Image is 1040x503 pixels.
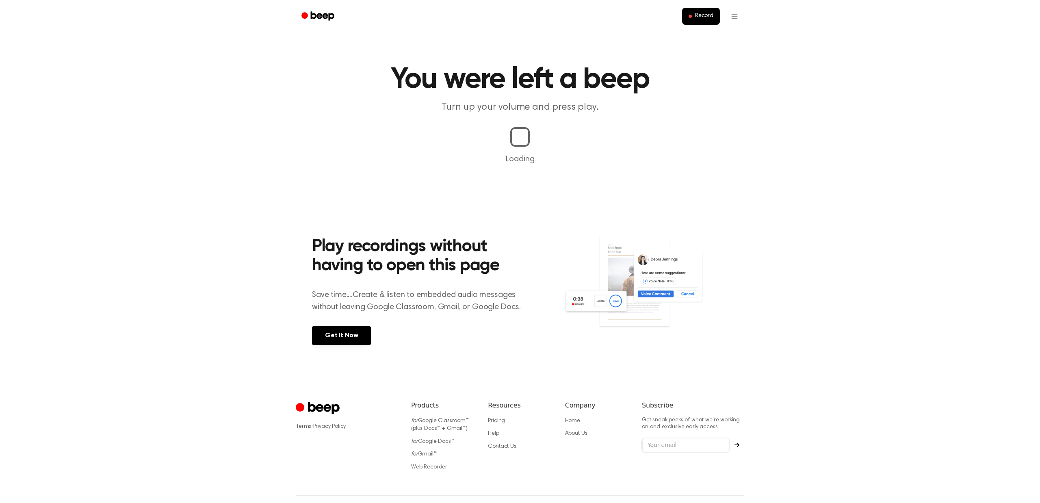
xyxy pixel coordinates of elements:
a: Privacy Policy [313,424,346,429]
h6: Subscribe [642,401,744,410]
p: Loading [10,153,1030,165]
i: for [411,451,418,457]
a: Terms [296,424,311,429]
h6: Resources [488,401,552,410]
a: Help [488,431,499,436]
a: Web Recorder [411,464,447,470]
a: Contact Us [488,444,516,449]
a: forGoogle Docs™ [411,439,454,444]
h6: Company [565,401,629,410]
span: Record [695,13,713,20]
p: Save time....Create & listen to embedded audio messages without leaving Google Classroom, Gmail, ... [312,289,531,313]
p: Get sneak peeks of what we’re working on and exclusive early access. [642,417,744,431]
button: Record [682,8,720,25]
a: forGmail™ [411,451,437,457]
i: for [411,418,418,424]
a: Pricing [488,418,505,424]
h2: Play recordings without having to open this page [312,237,531,276]
button: Subscribe [730,442,744,447]
a: Beep [296,9,342,24]
h6: Products [411,401,475,410]
div: · [296,423,398,431]
p: Turn up your volume and press play. [364,101,676,114]
img: Voice Comments on Docs and Recording Widget [563,235,728,344]
button: Open menu [725,7,744,26]
a: Get It Now [312,326,371,345]
a: About Us [565,431,587,436]
a: Home [565,418,580,424]
a: forGoogle Classroom™ (plus Docs™ + Gmail™) [411,418,469,432]
h1: You were left a beep [312,65,728,94]
input: Your email [642,438,730,453]
i: for [411,439,418,444]
a: Cruip [296,401,342,416]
